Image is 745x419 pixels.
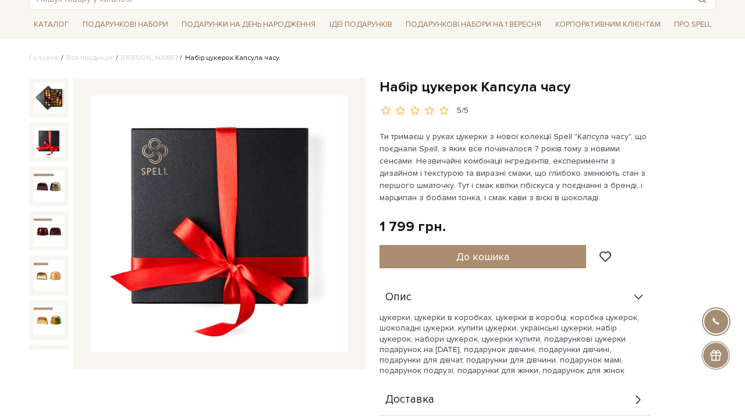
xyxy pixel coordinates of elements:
[385,395,434,405] span: Доставка
[325,16,397,34] a: Ідеї подарунків
[379,313,651,376] p: цукерки, цукерки в коробках, цукерки в коробці, коробка цукерок, шоколадні цукерки, купити цукерк...
[78,16,173,34] a: Подарункові набори
[34,349,64,379] img: Набір цукерок Капсула часу
[379,130,652,204] p: Ти тримаєш у руках цукерки з нової колекції Spell "Капсула часу", що поєднали Spell, з яких все п...
[385,292,411,303] span: Опис
[66,54,113,62] a: Вся продукція
[456,250,509,263] span: До кошика
[551,15,665,34] a: Корпоративним клієнтам
[29,54,58,62] a: Головна
[34,83,64,113] img: Набір цукерок Капсула часу
[34,216,64,246] img: Набір цукерок Капсула часу
[669,16,716,34] a: Про Spell
[401,15,546,34] a: Подарункові набори на 1 Вересня
[379,78,716,96] h1: Набір цукерок Капсула часу
[91,95,348,353] img: Набір цукерок Капсула часу
[177,16,320,34] a: Подарунки на День народження
[29,16,73,34] a: Каталог
[34,127,64,157] img: Набір цукерок Капсула часу
[177,53,279,63] li: Набір цукерок Капсула часу
[121,54,177,62] a: [PERSON_NAME]
[379,245,586,268] button: До кошика
[379,218,446,236] div: 1 799 грн.
[34,260,64,290] img: Набір цукерок Капсула часу
[34,305,64,335] img: Набір цукерок Капсула часу
[457,105,469,116] div: 5/5
[34,171,64,201] img: Набір цукерок Капсула часу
